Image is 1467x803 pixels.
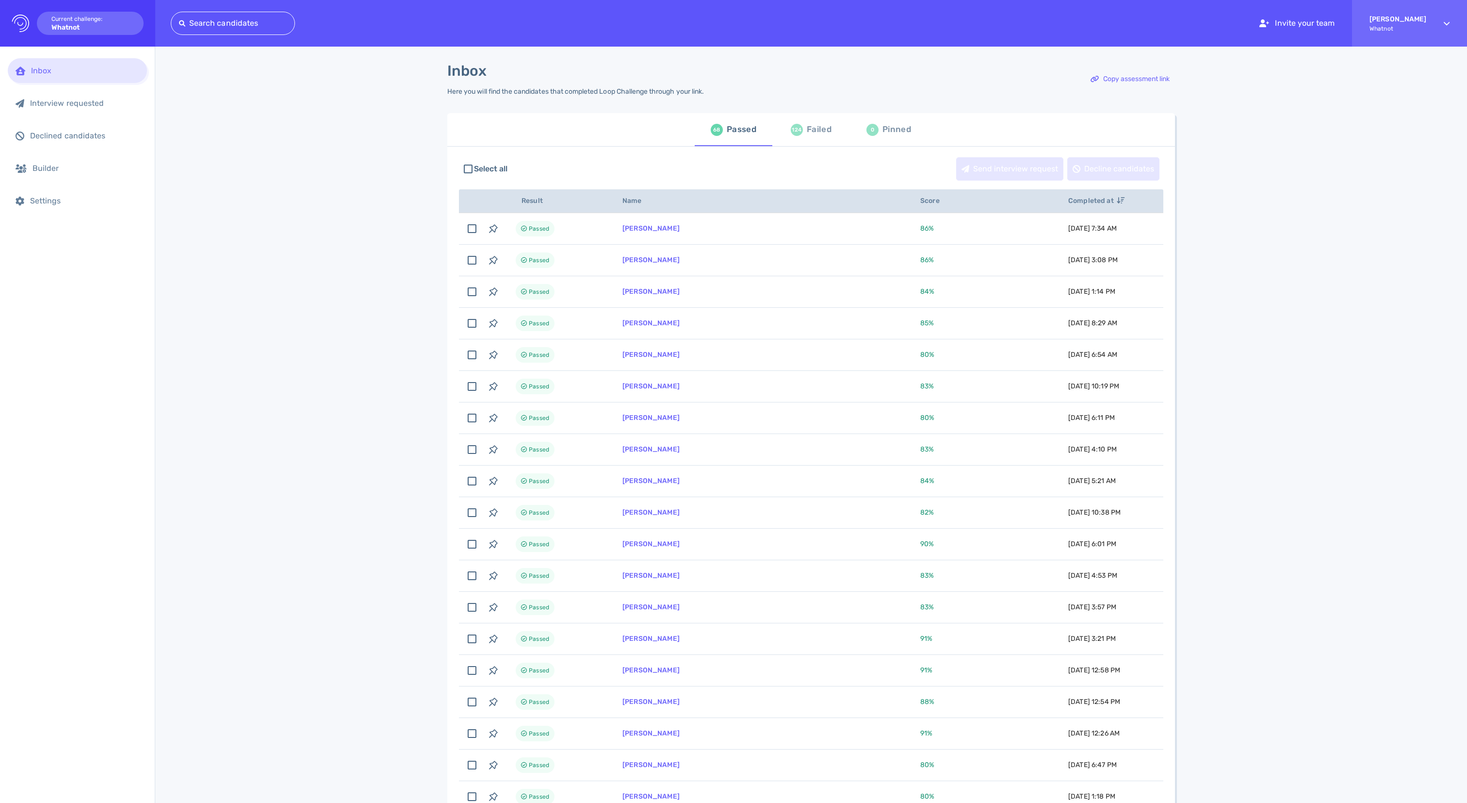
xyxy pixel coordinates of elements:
span: 80 % [920,414,934,422]
span: 91 % [920,635,932,643]
div: Failed [807,122,831,137]
span: Passed [529,602,549,613]
a: [PERSON_NAME] [622,445,680,453]
a: [PERSON_NAME] [622,224,680,233]
span: Name [622,197,652,205]
span: 80 % [920,761,934,769]
a: [PERSON_NAME] [622,477,680,485]
span: 88 % [920,698,934,706]
div: Interview requested [30,99,139,108]
h1: Inbox [447,62,487,80]
span: 83 % [920,571,934,580]
span: 86 % [920,256,934,264]
span: [DATE] 10:38 PM [1068,508,1121,517]
span: [DATE] 7:34 AM [1068,224,1117,233]
a: [PERSON_NAME] [622,698,680,706]
a: [PERSON_NAME] [622,571,680,580]
div: Copy assessment link [1086,68,1174,90]
span: [DATE] 4:53 PM [1068,571,1117,580]
span: [DATE] 6:01 PM [1068,540,1116,548]
div: 68 [711,124,723,136]
span: 80 % [920,351,934,359]
span: Passed [529,538,549,550]
strong: [PERSON_NAME] [1369,15,1426,23]
a: [PERSON_NAME] [622,508,680,517]
span: 91 % [920,729,932,737]
div: Pinned [882,122,911,137]
span: [DATE] 6:54 AM [1068,351,1117,359]
span: 85 % [920,319,934,327]
span: 90 % [920,540,934,548]
a: [PERSON_NAME] [622,351,680,359]
div: Here you will find the candidates that completed Loop Challenge through your link. [447,87,704,96]
div: 124 [791,124,803,136]
span: [DATE] 12:54 PM [1068,698,1120,706]
span: Passed [529,223,549,234]
span: 86 % [920,224,934,233]
span: 84 % [920,477,934,485]
span: 82 % [920,508,934,517]
span: Whatnot [1369,25,1426,32]
a: [PERSON_NAME] [622,382,680,390]
span: [DATE] 4:10 PM [1068,445,1117,453]
span: [DATE] 6:11 PM [1068,414,1115,422]
span: [DATE] 12:26 AM [1068,729,1120,737]
span: [DATE] 5:21 AM [1068,477,1116,485]
div: Decline candidates [1068,158,1159,180]
a: [PERSON_NAME] [622,635,680,643]
span: Score [920,197,950,205]
a: [PERSON_NAME] [622,729,680,737]
span: [DATE] 3:21 PM [1068,635,1116,643]
span: Passed [529,381,549,392]
span: 83 % [920,382,934,390]
span: [DATE] 3:08 PM [1068,256,1118,264]
div: Send interview request [957,158,1063,180]
span: Passed [529,570,549,582]
span: Completed at [1068,197,1125,205]
a: [PERSON_NAME] [622,256,680,264]
span: 91 % [920,666,932,674]
a: [PERSON_NAME] [622,761,680,769]
span: Passed [529,665,549,676]
span: Passed [529,444,549,455]
span: Passed [529,412,549,424]
span: [DATE] 8:29 AM [1068,319,1117,327]
a: [PERSON_NAME] [622,319,680,327]
span: 83 % [920,603,934,611]
span: 84 % [920,287,934,296]
span: Select all [474,163,508,175]
span: [DATE] 12:58 PM [1068,666,1120,674]
button: Send interview request [956,157,1063,181]
span: Passed [529,254,549,266]
th: Result [504,189,611,213]
a: [PERSON_NAME] [622,287,680,296]
a: [PERSON_NAME] [622,540,680,548]
button: Decline candidates [1067,157,1159,181]
span: Passed [529,475,549,487]
span: [DATE] 6:47 PM [1068,761,1117,769]
span: [DATE] 10:19 PM [1068,382,1119,390]
span: [DATE] 1:18 PM [1068,792,1115,801]
div: 0 [866,124,879,136]
div: Builder [33,164,139,173]
span: Passed [529,759,549,771]
div: Declined candidates [30,131,139,140]
a: [PERSON_NAME] [622,666,680,674]
span: Passed [529,349,549,361]
span: [DATE] 1:14 PM [1068,287,1115,296]
a: [PERSON_NAME] [622,414,680,422]
span: Passed [529,791,549,803]
a: [PERSON_NAME] [622,603,680,611]
a: [PERSON_NAME] [622,792,680,801]
span: Passed [529,696,549,708]
div: Settings [30,196,139,205]
div: Inbox [31,66,139,75]
span: 80 % [920,792,934,801]
span: Passed [529,286,549,298]
button: Copy assessment link [1085,67,1175,91]
span: [DATE] 3:57 PM [1068,603,1116,611]
span: Passed [529,507,549,519]
span: Passed [529,318,549,329]
span: Passed [529,633,549,645]
div: Passed [727,122,756,137]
